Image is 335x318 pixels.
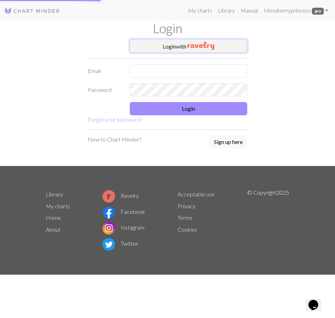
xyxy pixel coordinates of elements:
a: Himulberryprincess pro [261,3,331,17]
a: Twitter [102,240,138,247]
a: Facebook [102,208,145,215]
label: Password [84,83,126,96]
a: Forgot your password? [88,116,142,123]
a: Library [46,191,63,197]
a: Manual [238,3,261,17]
button: Loginwith [130,39,247,53]
a: Instagram [102,224,144,231]
a: My charts [185,3,215,17]
p: © Copyright 2025 [247,188,289,252]
a: Cookies [178,226,197,233]
a: Home [46,214,61,221]
img: Logo [4,7,60,15]
img: Ravelry [187,42,214,50]
img: Instagram logo [102,222,115,234]
h1: Login [42,21,293,36]
button: Sign up here [209,135,247,149]
span: pro [312,8,324,15]
a: About [46,226,60,233]
img: Twitter logo [102,238,115,251]
a: Privacy [178,203,195,209]
button: Login [130,102,247,115]
a: Ravelry [102,192,139,199]
a: Terms [178,214,192,221]
a: Acceptable use [178,191,215,197]
img: Facebook logo [102,206,115,219]
iframe: chat widget [306,290,328,311]
a: My charts [46,203,70,209]
img: Ravelry logo [102,190,115,203]
p: New to Chart Minder? [88,135,141,144]
a: Library [215,3,238,17]
label: Email [84,64,126,78]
